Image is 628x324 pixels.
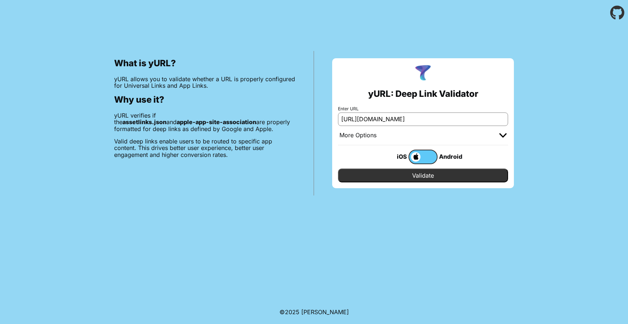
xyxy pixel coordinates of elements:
b: assetlinks.json [122,118,166,126]
input: Validate [338,169,508,182]
a: Michael Ibragimchayev's Personal Site [301,308,349,316]
span: 2025 [285,308,299,316]
label: Enter URL [338,106,508,111]
div: Android [438,152,467,161]
input: e.g. https://app.chayev.com/xyx [338,112,508,126]
h2: What is yURL? [114,58,295,68]
div: More Options [339,132,377,139]
p: yURL verifies if the and are properly formatted for deep links as defined by Google and Apple. [114,112,295,132]
b: apple-app-site-association [177,118,256,126]
img: yURL Logo [414,64,432,83]
h2: yURL: Deep Link Validator [368,89,478,99]
h2: Why use it? [114,95,295,105]
p: Valid deep links enable users to be routed to specific app content. This drives better user exper... [114,138,295,158]
p: yURL allows you to validate whether a URL is properly configured for Universal Links and App Links. [114,76,295,89]
div: iOS [379,152,408,161]
footer: © [279,300,349,324]
img: chevron [499,133,507,138]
